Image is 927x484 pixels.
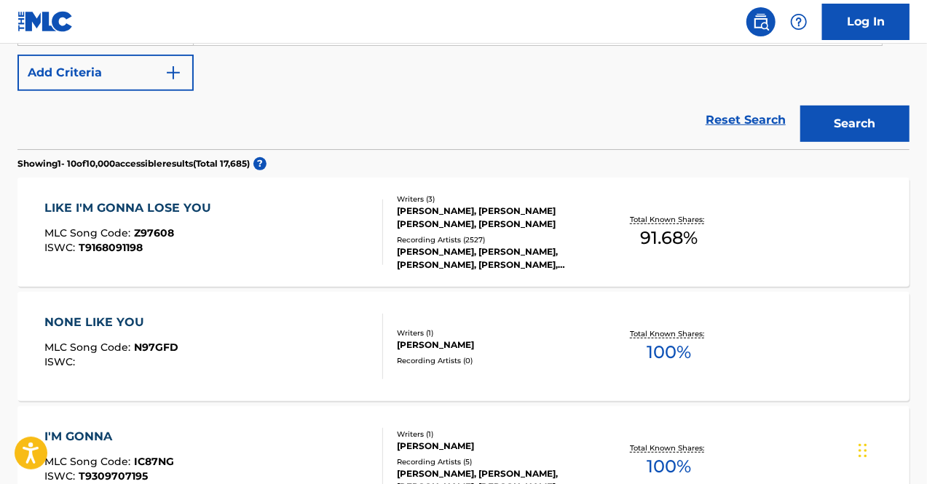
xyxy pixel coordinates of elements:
div: Recording Artists ( 5 ) [397,456,595,467]
button: Search [800,106,910,142]
div: [PERSON_NAME], [PERSON_NAME] [PERSON_NAME], [PERSON_NAME] [397,205,595,231]
a: NONE LIKE YOUMLC Song Code:N97GFDISWC:Writers (1)[PERSON_NAME]Recording Artists (0)Total Known Sh... [17,292,910,401]
span: 91.68 % [641,225,698,251]
img: search [752,13,770,31]
div: [PERSON_NAME] [397,338,595,352]
a: Reset Search [698,104,793,136]
button: Add Criteria [17,55,194,91]
span: ISWC : [44,469,79,483]
span: 100 % [647,453,692,480]
span: ISWC : [44,241,79,254]
a: Log In [822,4,910,40]
img: help [790,13,808,31]
div: Recording Artists ( 0 ) [397,355,595,366]
img: 9d2ae6d4665cec9f34b9.svg [165,64,182,82]
div: Writers ( 1 ) [397,328,595,338]
span: Z97608 [134,226,174,239]
iframe: Chat Widget [854,414,927,484]
img: MLC Logo [17,11,74,32]
span: 100 % [647,339,692,365]
span: T9168091198 [79,241,143,254]
div: [PERSON_NAME], [PERSON_NAME], [PERSON_NAME], [PERSON_NAME], [PERSON_NAME], [PERSON_NAME], [PERSON... [397,245,595,271]
div: NONE LIKE YOU [44,314,178,331]
span: ISWC : [44,355,79,368]
span: ? [253,157,267,170]
div: Drag [859,429,867,472]
div: Writers ( 1 ) [397,429,595,440]
p: Showing 1 - 10 of 10,000 accessible results (Total 17,685 ) [17,157,250,170]
div: Recording Artists ( 2527 ) [397,234,595,245]
a: LIKE I'M GONNA LOSE YOUMLC Song Code:Z97608ISWC:T9168091198Writers (3)[PERSON_NAME], [PERSON_NAME... [17,178,910,287]
div: Writers ( 3 ) [397,194,595,205]
span: MLC Song Code : [44,226,134,239]
p: Total Known Shares: [631,443,709,453]
div: I'M GONNA [44,428,174,445]
p: Total Known Shares: [631,214,709,225]
p: Total Known Shares: [631,328,709,339]
span: IC87NG [134,455,174,468]
span: N97GFD [134,341,178,354]
a: Public Search [746,7,776,36]
span: MLC Song Code : [44,341,134,354]
div: [PERSON_NAME] [397,440,595,453]
div: Help [784,7,813,36]
span: T9309707195 [79,469,148,483]
span: MLC Song Code : [44,455,134,468]
div: LIKE I'M GONNA LOSE YOU [44,199,218,217]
